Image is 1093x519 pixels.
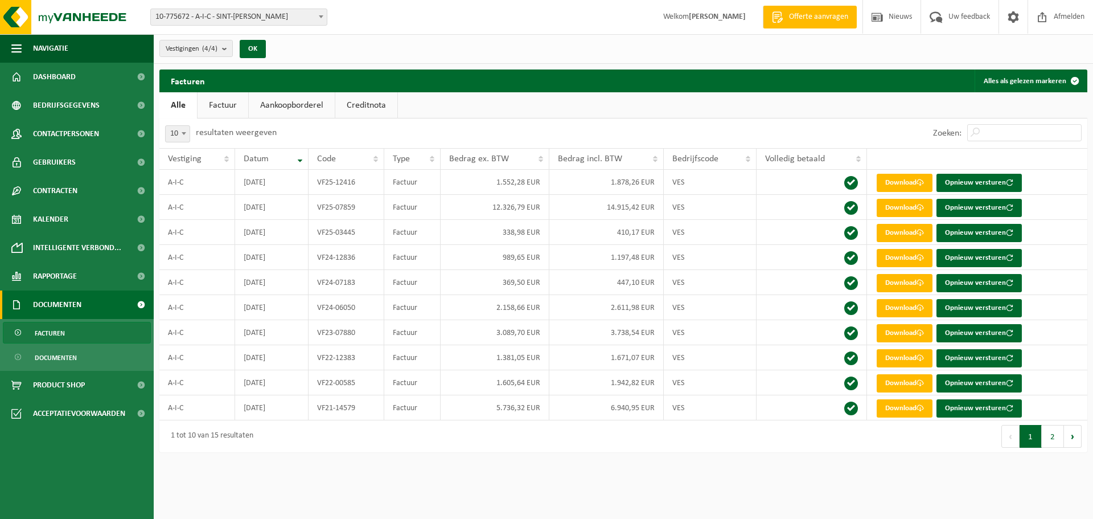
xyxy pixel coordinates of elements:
[196,128,277,137] label: resultaten weergeven
[235,345,309,370] td: [DATE]
[664,295,757,320] td: VES
[33,148,76,177] span: Gebruikers
[765,154,825,164] span: Volledig betaald
[877,324,932,342] a: Download
[33,120,99,148] span: Contactpersonen
[549,245,664,270] td: 1.197,48 EUR
[877,274,932,292] a: Download
[309,220,384,245] td: VF25-03445
[549,295,664,320] td: 2.611,98 EUR
[384,395,441,420] td: Factuur
[933,129,961,138] label: Zoeken:
[384,245,441,270] td: Factuur
[664,370,757,395] td: VES
[936,249,1022,267] button: Opnieuw versturen
[936,299,1022,317] button: Opnieuw versturen
[33,34,68,63] span: Navigatie
[763,6,857,28] a: Offerte aanvragen
[165,426,253,447] div: 1 tot 10 van 15 resultaten
[384,320,441,345] td: Factuur
[235,170,309,195] td: [DATE]
[335,92,397,118] a: Creditnota
[936,174,1022,192] button: Opnieuw versturen
[33,291,81,319] span: Documenten
[441,370,549,395] td: 1.605,64 EUR
[549,395,664,420] td: 6.940,95 EUR
[441,320,549,345] td: 3.089,70 EUR
[309,295,384,320] td: VF24-06050
[159,320,235,345] td: A-I-C
[936,224,1022,242] button: Opnieuw versturen
[33,91,100,120] span: Bedrijfsgegevens
[549,320,664,345] td: 3.738,54 EUR
[441,245,549,270] td: 989,65 EUR
[235,245,309,270] td: [DATE]
[159,170,235,195] td: A-I-C
[202,45,217,52] count: (4/4)
[33,177,77,205] span: Contracten
[309,395,384,420] td: VF21-14579
[877,174,932,192] a: Download
[244,154,269,164] span: Datum
[159,395,235,420] td: A-I-C
[549,195,664,220] td: 14.915,42 EUR
[441,170,549,195] td: 1.552,28 EUR
[33,399,125,428] span: Acceptatievoorwaarden
[449,154,509,164] span: Bedrag ex. BTW
[384,370,441,395] td: Factuur
[198,92,248,118] a: Factuur
[33,63,76,91] span: Dashboard
[1020,425,1042,448] button: 1
[384,295,441,320] td: Factuur
[549,370,664,395] td: 1.942,82 EUR
[549,220,664,245] td: 410,17 EUR
[166,40,217,58] span: Vestigingen
[441,195,549,220] td: 12.326,79 EUR
[35,322,65,344] span: Facturen
[249,92,335,118] a: Aankoopborderel
[384,170,441,195] td: Factuur
[664,170,757,195] td: VES
[549,345,664,370] td: 1.671,07 EUR
[33,234,121,262] span: Intelligente verbond...
[664,320,757,345] td: VES
[936,399,1022,418] button: Opnieuw versturen
[877,224,932,242] a: Download
[1064,425,1082,448] button: Next
[384,195,441,220] td: Factuur
[166,126,190,142] span: 10
[309,320,384,345] td: VF23-07880
[549,170,664,195] td: 1.878,26 EUR
[877,399,932,418] a: Download
[877,374,932,393] a: Download
[159,370,235,395] td: A-I-C
[235,220,309,245] td: [DATE]
[664,270,757,295] td: VES
[159,345,235,370] td: A-I-C
[240,40,266,58] button: OK
[35,347,77,369] span: Documenten
[159,270,235,295] td: A-I-C
[235,370,309,395] td: [DATE]
[689,13,746,21] strong: [PERSON_NAME]
[150,9,327,26] span: 10-775672 - A-I-C - SINT-KRUIS-WINKEL
[235,395,309,420] td: [DATE]
[159,92,197,118] a: Alle
[309,345,384,370] td: VF22-12383
[549,270,664,295] td: 447,10 EUR
[235,270,309,295] td: [DATE]
[936,324,1022,342] button: Opnieuw versturen
[441,220,549,245] td: 338,98 EUR
[151,9,327,25] span: 10-775672 - A-I-C - SINT-KRUIS-WINKEL
[672,154,718,164] span: Bedrijfscode
[309,195,384,220] td: VF25-07859
[309,170,384,195] td: VF25-12416
[235,295,309,320] td: [DATE]
[441,345,549,370] td: 1.381,05 EUR
[159,220,235,245] td: A-I-C
[393,154,410,164] span: Type
[664,245,757,270] td: VES
[1042,425,1064,448] button: 2
[1001,425,1020,448] button: Previous
[159,40,233,57] button: Vestigingen(4/4)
